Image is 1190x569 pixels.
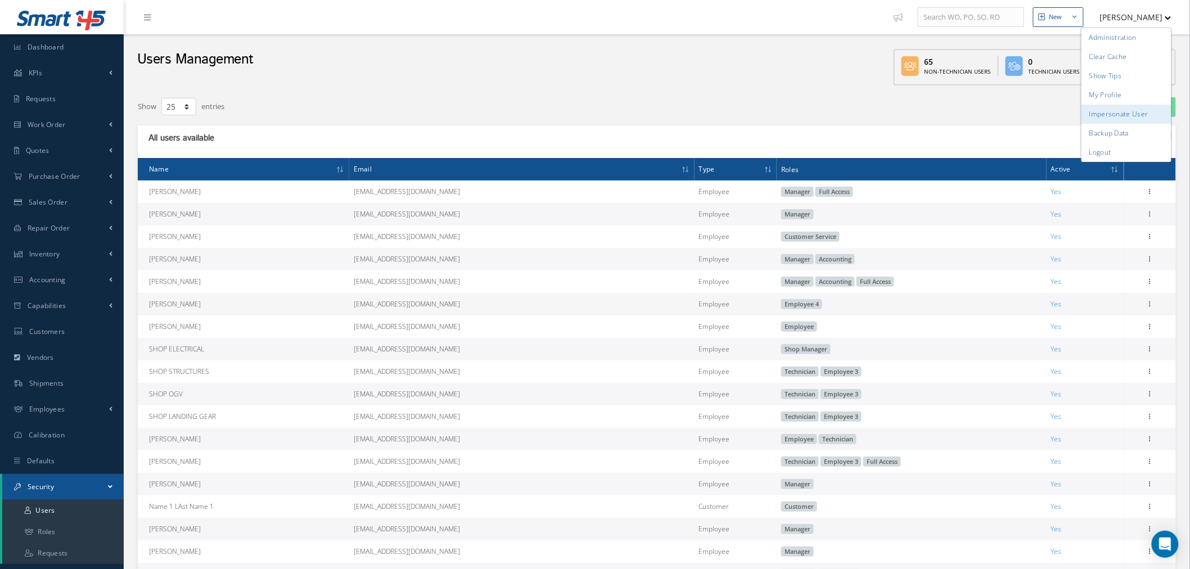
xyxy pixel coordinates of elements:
[781,502,817,512] span: Customer
[695,473,777,495] td: Employee
[1051,457,1062,466] span: Yes
[28,301,66,310] span: Capabilities
[354,163,372,174] span: Email
[1051,479,1062,489] span: Yes
[781,434,817,444] span: Employee
[349,383,695,405] td: [EMAIL_ADDRESS][DOMAIN_NAME]
[1081,85,1171,105] a: My Profile
[1051,524,1062,534] span: Yes
[695,540,777,563] td: Employee
[821,457,862,467] span: Employee 3
[138,203,349,225] td: [PERSON_NAME]
[819,434,857,444] span: Technician
[1081,124,1171,143] a: Backup Data
[1051,187,1062,196] span: Yes
[349,495,695,518] td: [EMAIL_ADDRESS][DOMAIN_NAME]
[1081,47,1171,66] a: Clear Cache
[695,338,777,360] td: Employee
[695,248,777,270] td: Employee
[29,430,65,440] span: Calibration
[857,277,894,287] span: Full Access
[695,203,777,225] td: Employee
[29,197,67,207] span: Sales Order
[26,146,49,155] span: Quotes
[1051,547,1062,556] span: Yes
[781,524,814,534] span: Manager
[2,521,124,543] a: Roles
[138,225,349,248] td: [PERSON_NAME]
[781,232,840,242] span: Customer Service
[29,404,65,414] span: Employees
[349,450,695,473] td: [EMAIL_ADDRESS][DOMAIN_NAME]
[695,518,777,540] td: Employee
[781,389,819,399] span: Technician
[2,543,124,564] a: Requests
[349,473,695,495] td: [EMAIL_ADDRESS][DOMAIN_NAME]
[1051,299,1062,309] span: Yes
[138,540,349,563] td: [PERSON_NAME]
[781,479,814,489] span: Manager
[695,383,777,405] td: Employee
[821,389,862,399] span: Employee 3
[815,254,855,264] span: Accounting
[781,412,819,422] span: Technician
[781,164,799,174] span: Roles
[138,495,349,518] td: Name 1 LAst Name 1
[28,120,66,129] span: Work Order
[349,338,695,360] td: [EMAIL_ADDRESS][DOMAIN_NAME]
[781,547,814,557] span: Manager
[28,482,54,491] span: Security
[781,457,819,467] span: Technician
[27,456,55,466] span: Defaults
[29,68,42,78] span: KPIs
[26,94,56,103] span: Requests
[349,405,695,428] td: [EMAIL_ADDRESS][DOMAIN_NAME]
[138,450,349,473] td: [PERSON_NAME]
[201,97,224,112] label: entries
[1051,502,1062,511] span: Yes
[138,428,349,450] td: [PERSON_NAME]
[695,495,777,518] td: Customer
[1029,67,1080,76] div: Technician Users
[1051,209,1062,219] span: Yes
[138,383,349,405] td: SHOP OGV
[1081,66,1171,85] a: Show Tips
[1051,367,1062,376] span: Yes
[1049,12,1062,22] div: New
[349,225,695,248] td: [EMAIL_ADDRESS][DOMAIN_NAME]
[781,344,831,354] span: Shop Manager
[138,97,156,112] label: Show
[695,225,777,248] td: Employee
[1029,56,1080,67] div: 0
[695,180,777,203] td: Employee
[29,327,65,336] span: Customers
[29,171,80,181] span: Purchase Order
[1051,322,1062,331] span: Yes
[815,187,853,197] span: Full Access
[138,360,349,383] td: SHOP STRUCTURES
[138,518,349,540] td: [PERSON_NAME]
[1051,254,1062,264] span: Yes
[1081,143,1171,162] a: Logout
[1051,277,1062,286] span: Yes
[695,450,777,473] td: Employee
[349,180,695,203] td: [EMAIL_ADDRESS][DOMAIN_NAME]
[349,203,695,225] td: [EMAIL_ADDRESS][DOMAIN_NAME]
[1051,434,1062,444] span: Yes
[349,270,695,293] td: [EMAIL_ADDRESS][DOMAIN_NAME]
[1051,344,1062,354] span: Yes
[925,56,991,67] div: 65
[781,254,814,264] span: Manager
[781,322,817,332] span: Employee
[1051,163,1071,174] span: Active
[29,275,66,284] span: Accounting
[863,457,901,467] span: Full Access
[349,315,695,338] td: [EMAIL_ADDRESS][DOMAIN_NAME]
[29,249,60,259] span: Inventory
[28,42,64,52] span: Dashboard
[1081,28,1171,47] a: Administration
[1081,105,1171,124] a: Impersonate User
[1152,531,1179,558] div: Open Intercom Messenger
[781,277,814,287] span: Manager
[138,293,349,315] td: [PERSON_NAME]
